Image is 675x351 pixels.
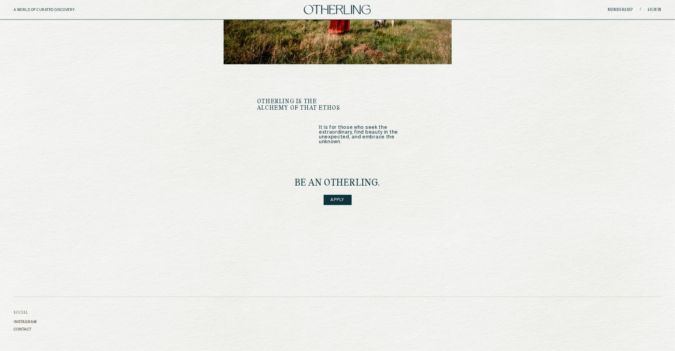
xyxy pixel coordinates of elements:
[640,7,641,12] span: /
[14,8,106,12] h5: A WORLD OF CURATED DISCOVERY.
[608,8,633,12] a: Membership
[319,125,418,144] p: It is for those who seek the extraordinary, find beauty in the unexpected, and embrace the unknown.
[295,178,380,188] h4: be an Otherling.
[14,320,37,324] a: Instagram
[304,5,371,14] img: logo
[324,195,352,205] a: Apply
[648,8,661,12] a: Sign in
[14,327,37,332] a: Contact
[257,98,347,111] h1: OTHERLING IS THE ALCHEMY OF THAT ETHOS
[14,311,37,315] h3: Social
